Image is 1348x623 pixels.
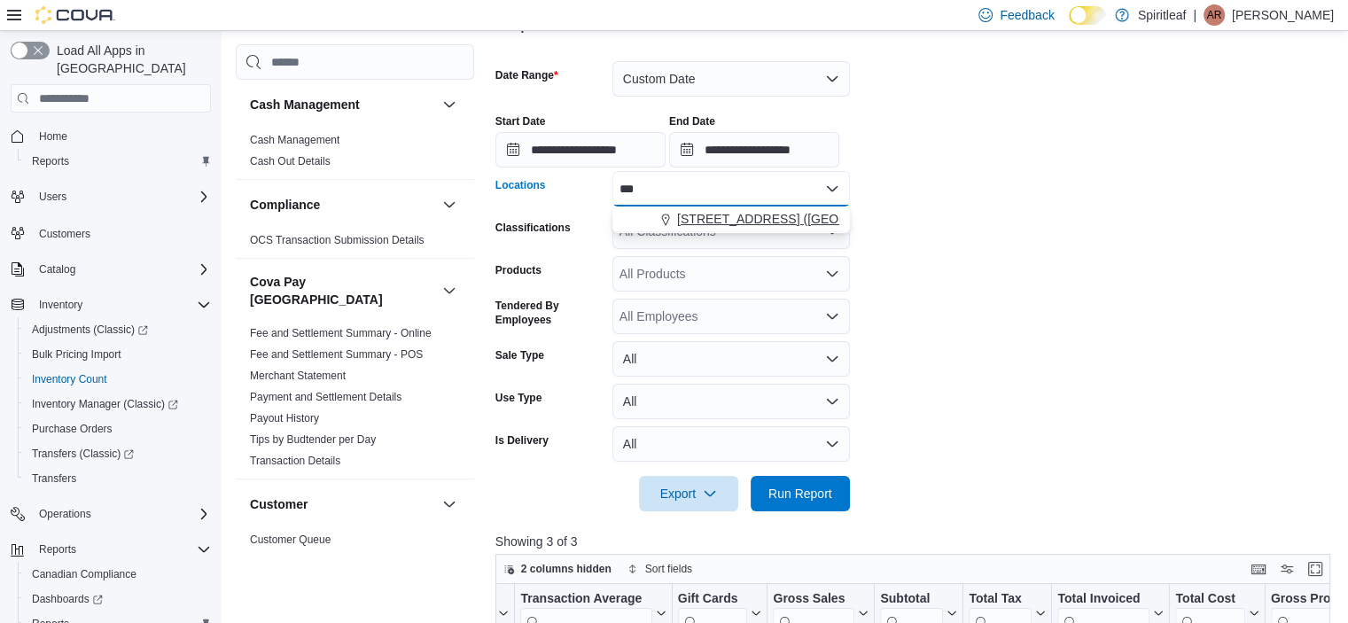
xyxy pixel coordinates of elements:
a: Adjustments (Classic) [18,317,218,342]
span: Fee and Settlement Summary - POS [250,347,423,362]
label: Tendered By Employees [495,299,605,327]
h3: Compliance [250,196,320,214]
button: Catalog [32,259,82,280]
button: Users [32,186,74,207]
button: Reports [4,537,218,562]
a: Inventory Manager (Classic) [25,393,185,415]
div: Gift Cards [677,591,747,608]
button: Cash Management [439,94,460,115]
h3: Cash Management [250,96,360,113]
button: All [612,426,850,462]
button: Reports [32,539,83,560]
span: Transfers (Classic) [32,447,134,461]
h3: Cova Pay [GEOGRAPHIC_DATA] [250,273,435,308]
span: Fee and Settlement Summary - Online [250,326,432,340]
h3: Customer [250,495,308,513]
a: Purchase Orders [25,418,120,440]
span: Home [39,129,67,144]
div: Customer [236,529,474,557]
button: Open list of options [825,267,839,281]
button: 2 columns hidden [496,558,619,580]
span: Inventory [39,298,82,312]
button: Compliance [250,196,435,214]
span: Operations [39,507,91,521]
label: Use Type [495,391,542,405]
div: Cash Management [236,129,474,179]
button: Canadian Compliance [18,562,218,587]
span: Transfers [25,468,211,489]
span: Inventory Count [25,369,211,390]
label: Start Date [495,114,546,128]
p: Showing 3 of 3 [495,533,1339,550]
span: Customers [39,227,90,241]
span: Tips by Budtender per Day [250,432,376,447]
button: Operations [4,502,218,526]
button: Home [4,123,218,149]
button: Purchase Orders [18,417,218,441]
button: Users [4,184,218,209]
button: Reports [18,149,218,174]
p: Spiritleaf [1138,4,1186,26]
button: Run Report [751,476,850,511]
div: Transaction Average [520,591,651,608]
a: Adjustments (Classic) [25,319,155,340]
span: Users [39,190,66,204]
label: Sale Type [495,348,544,362]
div: Gross Sales [773,591,854,608]
button: Inventory Count [18,367,218,392]
div: Total Cost [1175,591,1244,608]
a: Dashboards [18,587,218,611]
button: Transfers [18,466,218,491]
span: Transfers [32,471,76,486]
a: Payout History [250,412,319,424]
span: Reports [32,539,211,560]
a: Customers [32,223,97,245]
span: Catalog [39,262,75,276]
span: Load All Apps in [GEOGRAPHIC_DATA] [50,42,211,77]
span: Bulk Pricing Import [32,347,121,362]
span: Inventory Manager (Classic) [32,397,178,411]
button: All [612,341,850,377]
label: Is Delivery [495,433,549,448]
span: Run Report [768,485,832,502]
button: Operations [32,503,98,525]
button: Open list of options [825,309,839,323]
span: [STREET_ADDRESS] ([GEOGRAPHIC_DATA]) [677,210,940,228]
button: Catalog [4,257,218,282]
span: Export [650,476,728,511]
span: Inventory Count [32,372,107,386]
span: Sort fields [645,562,692,576]
a: Cash Management [250,134,339,146]
input: Press the down key to open a popover containing a calendar. [669,132,839,167]
span: 2 columns hidden [521,562,612,576]
span: Customer Queue [250,533,331,547]
button: Close list of options [825,182,839,196]
a: Transaction Details [250,455,340,467]
span: Adjustments (Classic) [25,319,211,340]
span: AR [1207,4,1222,26]
button: Enter fullscreen [1305,558,1326,580]
button: Inventory [32,294,90,315]
span: Reports [32,154,69,168]
span: Purchase Orders [32,422,113,436]
button: Inventory [4,292,218,317]
button: Customers [4,220,218,245]
button: Customer [250,495,435,513]
button: Export [639,476,738,511]
span: Dark Mode [1069,25,1070,26]
a: Fee and Settlement Summary - POS [250,348,423,361]
div: Angela R [1204,4,1225,26]
button: Custom Date [612,61,850,97]
span: Cash Management [250,133,339,147]
a: Home [32,126,74,147]
span: Inventory [32,294,211,315]
a: Fee and Settlement Summary - Online [250,327,432,339]
span: Inventory Manager (Classic) [25,393,211,415]
div: Total Tax [969,591,1032,608]
a: OCS Transaction Submission Details [250,234,425,246]
p: | [1193,4,1196,26]
div: Cova Pay [GEOGRAPHIC_DATA] [236,323,474,479]
label: Locations [495,178,546,192]
div: Subtotal [880,591,943,608]
span: Canadian Compliance [25,564,211,585]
